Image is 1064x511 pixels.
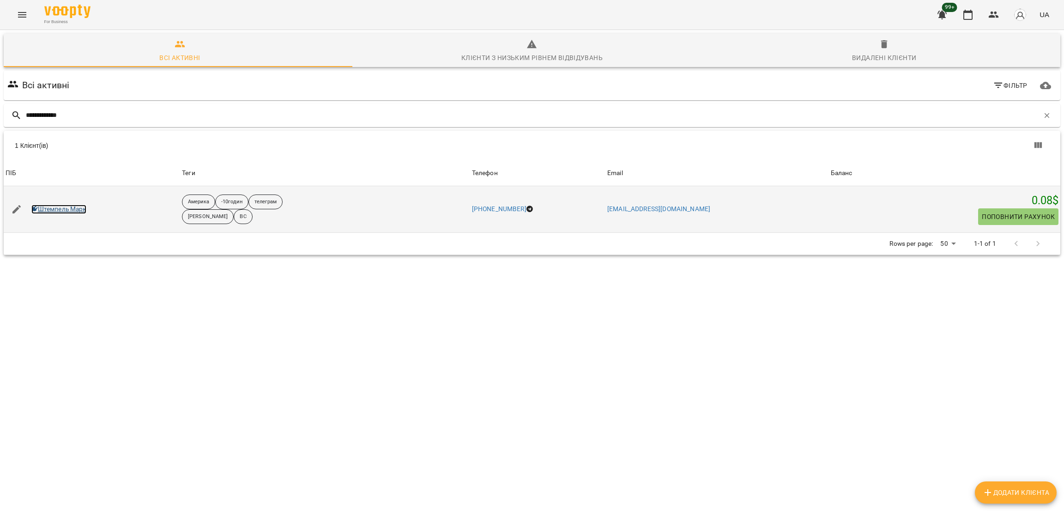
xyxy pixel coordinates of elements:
[1027,134,1049,157] button: Показати колонки
[1036,6,1053,23] button: UA
[461,52,603,63] div: Клієнти з низьким рівнем відвідувань
[974,239,996,249] p: 1-1 of 1
[240,213,246,221] p: ВС
[982,211,1055,222] span: Поповнити рахунок
[4,131,1060,160] div: Table Toolbar
[889,239,933,249] p: Rows per page:
[978,208,1058,225] button: Поповнити рахунок
[182,209,234,224] div: [PERSON_NAME]
[6,168,16,179] div: Sort
[182,168,468,179] div: Теги
[831,168,852,179] div: Баланс
[1014,8,1027,21] img: avatar_s.png
[607,205,710,213] a: [EMAIL_ADDRESS][DOMAIN_NAME]
[472,168,604,179] span: Телефон
[254,198,277,206] p: телеграм
[1040,10,1049,19] span: UA
[937,237,959,250] div: 50
[607,168,623,179] div: Sort
[221,198,242,206] p: -10годин
[159,52,200,63] div: Всі активні
[831,168,852,179] div: Sort
[248,195,283,209] div: телеграм
[182,195,215,209] div: Америка
[44,5,91,18] img: Voopty Logo
[831,194,1058,208] h5: 0.08 $
[6,168,178,179] span: ПІБ
[22,78,70,92] h6: Всі активні
[852,52,916,63] div: Видалені клієнти
[472,205,526,213] a: [PHONE_NUMBER]
[989,77,1031,94] button: Фільтр
[607,168,623,179] div: Email
[831,168,1058,179] span: Баланс
[188,198,209,206] p: Америка
[234,209,252,224] div: ВС
[993,80,1028,91] span: Фільтр
[215,195,248,209] div: -10годин
[44,19,91,25] span: For Business
[11,4,33,26] button: Menu
[31,205,86,214] a: Штемпель Марк
[607,168,827,179] span: Email
[6,168,16,179] div: ПІБ
[472,168,498,179] div: Телефон
[188,213,228,221] p: [PERSON_NAME]
[942,3,957,12] span: 99+
[472,168,498,179] div: Sort
[15,141,538,150] div: 1 Клієнт(ів)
